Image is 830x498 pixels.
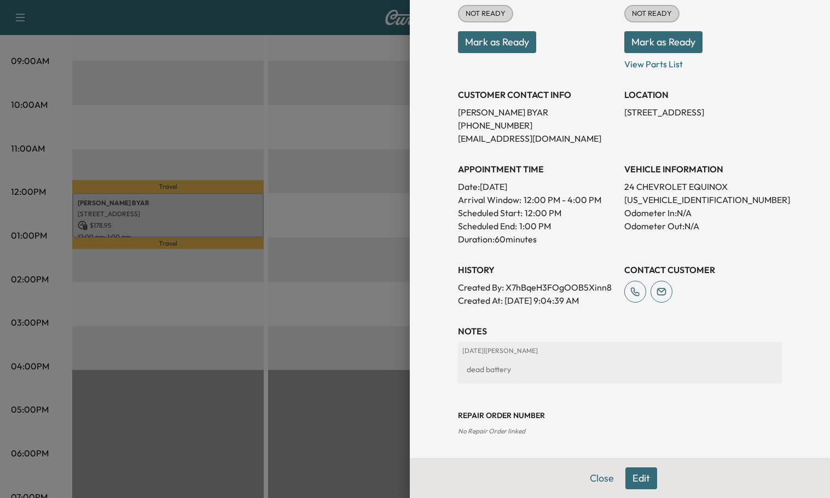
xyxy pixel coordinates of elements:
button: Close [583,467,621,489]
h3: CUSTOMER CONTACT INFO [458,88,616,101]
p: [PHONE_NUMBER] [458,119,616,132]
p: 12:00 PM [525,206,561,219]
p: View Parts List [624,53,782,71]
p: Duration: 60 minutes [458,233,616,246]
p: 24 CHEVROLET EQUINOX [624,180,782,193]
p: [EMAIL_ADDRESS][DOMAIN_NAME] [458,132,616,145]
span: NOT READY [625,8,678,19]
p: [DATE] | [PERSON_NAME] [462,346,777,355]
button: Mark as Ready [458,31,536,53]
p: Created At : [DATE] 9:04:39 AM [458,294,616,307]
h3: CONTACT CUSTOMER [624,263,782,276]
div: dead battery [462,360,777,379]
p: Arrival Window: [458,193,616,206]
h3: LOCATION [624,88,782,101]
h3: Repair Order number [458,410,782,421]
button: Edit [625,467,657,489]
p: Odometer In: N/A [624,206,782,219]
h3: VEHICLE INFORMATION [624,163,782,176]
p: Created By : X7hBqeH3FOgOOB5Xinn8 [458,281,616,294]
button: Mark as Ready [624,31,703,53]
p: Scheduled End: [458,219,517,233]
span: NOT READY [459,8,512,19]
p: Odometer Out: N/A [624,219,782,233]
p: Date: [DATE] [458,180,616,193]
p: Scheduled Start: [458,206,523,219]
h3: NOTES [458,325,782,338]
p: [STREET_ADDRESS] [624,106,782,119]
p: 1:00 PM [519,219,551,233]
p: [US_VEHICLE_IDENTIFICATION_NUMBER] [624,193,782,206]
h3: History [458,263,616,276]
p: [PERSON_NAME] BYAR [458,106,616,119]
h3: APPOINTMENT TIME [458,163,616,176]
span: No Repair Order linked [458,427,525,435]
span: 12:00 PM - 4:00 PM [524,193,601,206]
